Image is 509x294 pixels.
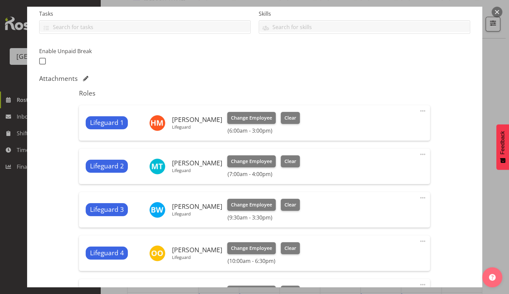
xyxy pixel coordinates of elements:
[284,245,296,252] span: Clear
[90,248,124,258] span: Lifeguard 4
[149,245,165,261] img: oliver-obyrne11200.jpg
[227,155,276,167] button: Change Employee
[231,114,272,122] span: Change Employee
[496,124,509,170] button: Feedback - Show survey
[172,211,222,216] p: Lifeguard
[39,75,78,83] h5: Attachments
[231,245,272,252] span: Change Employee
[281,242,300,254] button: Clear
[39,10,251,18] label: Tasks
[284,201,296,208] span: Clear
[90,161,124,171] span: Lifeguard 2
[284,114,296,122] span: Clear
[79,89,430,97] h5: Roles
[489,274,496,281] img: help-xxl-2.png
[231,158,272,165] span: Change Employee
[227,258,300,264] h6: (10:00am - 6:30pm)
[227,171,300,177] h6: (7:00am - 4:00pm)
[259,10,470,18] label: Skills
[284,158,296,165] span: Clear
[172,203,222,210] h6: [PERSON_NAME]
[172,124,222,130] p: Lifeguard
[172,159,222,167] h6: [PERSON_NAME]
[500,131,506,154] span: Feedback
[227,199,276,211] button: Change Employee
[149,115,165,131] img: hamish-mckenzie11347.jpg
[172,255,222,260] p: Lifeguard
[281,112,300,124] button: Clear
[227,127,300,134] h6: (6:00am - 3:00pm)
[149,202,165,218] img: ben-wyatt11894.jpg
[172,116,222,123] h6: [PERSON_NAME]
[172,246,222,254] h6: [PERSON_NAME]
[149,158,165,174] img: milly-turrell11198.jpg
[227,214,300,221] h6: (9:30am - 3:30pm)
[259,22,470,32] input: Search for skills
[90,118,124,128] span: Lifeguard 1
[227,112,276,124] button: Change Employee
[39,47,141,55] label: Enable Unpaid Break
[281,199,300,211] button: Clear
[231,201,272,208] span: Change Employee
[281,155,300,167] button: Clear
[227,242,276,254] button: Change Employee
[39,22,250,32] input: Search for tasks
[172,168,222,173] p: Lifeguard
[90,205,124,214] span: Lifeguard 3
